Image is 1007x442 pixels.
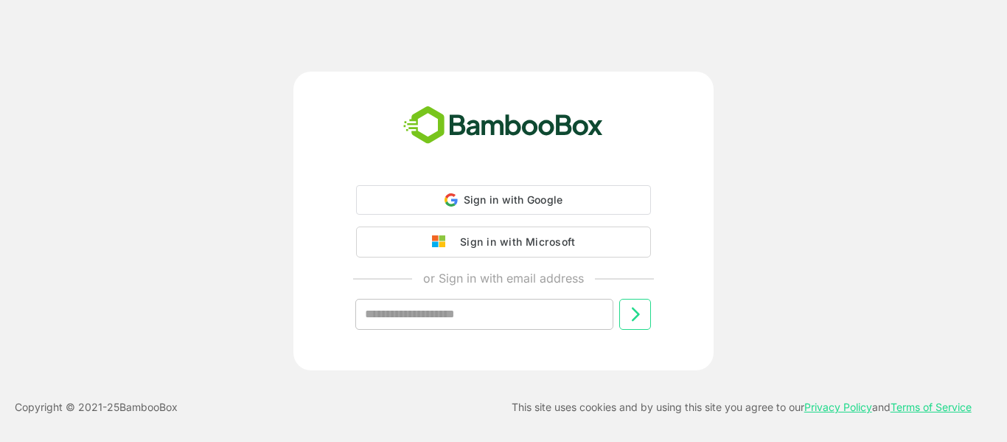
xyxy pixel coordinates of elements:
p: Copyright © 2021- 25 BambooBox [15,398,178,416]
div: Sign in with Microsoft [453,232,575,252]
button: Sign in with Microsoft [356,227,651,258]
p: or Sign in with email address [423,269,584,287]
img: google [432,235,453,249]
span: Sign in with Google [464,193,563,206]
a: Privacy Policy [804,401,872,413]
div: Sign in with Google [356,185,651,215]
p: This site uses cookies and by using this site you agree to our and [512,398,972,416]
img: bamboobox [395,101,611,150]
a: Terms of Service [891,401,972,413]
